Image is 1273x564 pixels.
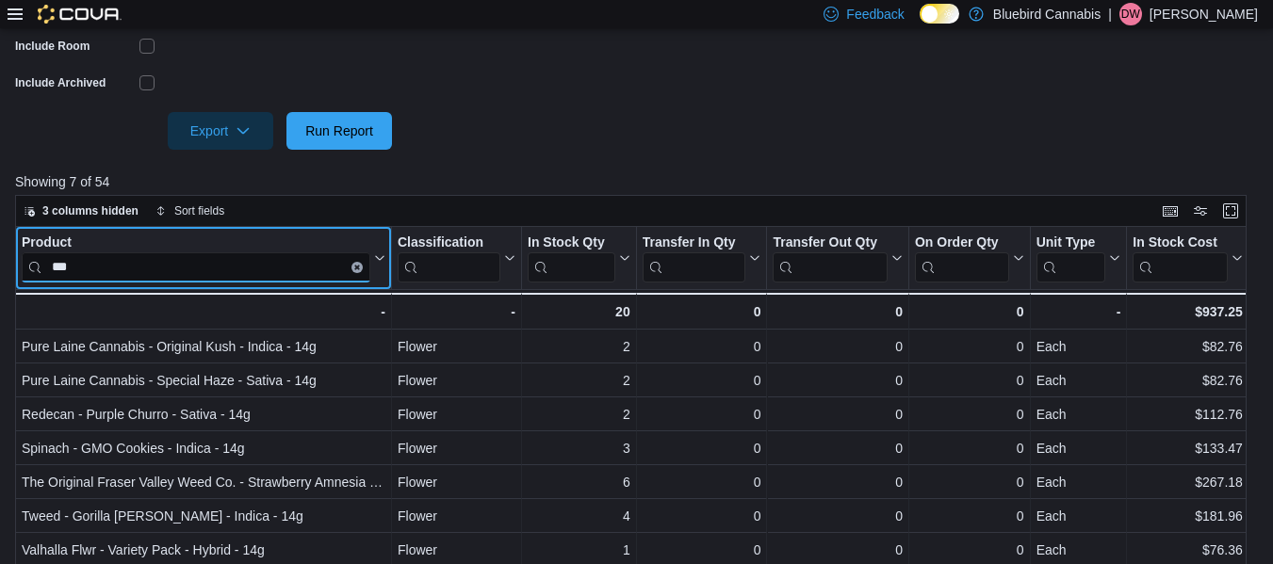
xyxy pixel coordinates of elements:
div: Transfer In Qty [643,234,746,282]
div: 0 [643,300,761,323]
div: Redecan - Purple Churro - Sativa - 14g [22,403,385,426]
div: $112.76 [1133,403,1242,426]
div: In Stock Qty [528,234,615,252]
div: - [1036,300,1121,323]
div: 0 [774,471,903,493]
div: 0 [915,403,1024,426]
div: Dustin watts [1119,3,1142,25]
div: Each [1036,403,1121,426]
div: 0 [915,471,1024,493]
div: 0 [774,403,903,426]
div: Flower [398,437,515,459]
div: 0 [643,437,761,459]
div: 0 [774,369,903,392]
div: - [398,300,515,323]
div: Classification [398,234,500,252]
div: 0 [643,403,761,426]
button: Sort fields [148,200,232,222]
div: 2 [528,369,630,392]
div: $267.18 [1133,471,1242,493]
div: 0 [643,505,761,527]
button: Export [168,112,273,150]
div: Unit Type [1036,234,1106,282]
div: Flower [398,505,515,527]
div: Product [22,234,370,252]
div: Flower [398,335,515,358]
div: Transfer Out Qty [773,234,887,282]
div: 0 [643,335,761,358]
div: Each [1036,505,1121,527]
div: Unit Type [1036,234,1106,252]
div: 0 [774,505,903,527]
label: Include Room [15,39,90,54]
button: Run Report [286,112,392,150]
span: Run Report [305,121,373,140]
button: 3 columns hidden [16,200,146,222]
span: Feedback [846,5,904,24]
div: Each [1036,471,1121,493]
button: Classification [398,234,515,282]
div: 0 [915,300,1024,323]
div: 6 [528,471,630,493]
button: In Stock Cost [1133,234,1242,282]
div: 0 [643,369,761,392]
div: Each [1036,539,1121,561]
div: 0 [915,539,1024,561]
div: 0 [773,300,902,323]
button: On Order Qty [915,234,1024,282]
div: 0 [643,539,761,561]
div: Each [1036,369,1121,392]
label: Include Archived [15,75,106,90]
div: Classification [398,234,500,282]
div: 1 [528,539,630,561]
div: 4 [528,505,630,527]
button: Transfer Out Qty [773,234,902,282]
button: Keyboard shortcuts [1159,200,1182,222]
button: Clear input [351,262,363,273]
p: | [1108,3,1112,25]
div: Each [1036,335,1121,358]
div: $76.36 [1133,539,1242,561]
div: Tweed - Gorilla [PERSON_NAME] - Indica - 14g [22,505,385,527]
div: Flower [398,471,515,493]
div: - [21,300,385,323]
button: Unit Type [1036,234,1121,282]
div: 0 [915,369,1024,392]
div: $82.76 [1133,369,1242,392]
div: Flower [398,369,515,392]
div: $133.47 [1133,437,1242,459]
div: On Order Qty [915,234,1009,282]
button: Transfer In Qty [643,234,761,282]
div: 0 [774,539,903,561]
div: On Order Qty [915,234,1009,252]
div: 2 [528,335,630,358]
input: Dark Mode [920,4,959,24]
div: $937.25 [1133,300,1242,323]
p: Showing 7 of 54 [15,172,1260,191]
div: Flower [398,539,515,561]
div: Each [1036,437,1121,459]
span: Dw [1121,3,1140,25]
div: Product [22,234,370,282]
button: Enter fullscreen [1219,200,1242,222]
span: 3 columns hidden [42,203,139,218]
div: Pure Laine Cannabis - Original Kush - Indica - 14g [22,335,385,358]
div: Spinach - GMO Cookies - Indica - 14g [22,437,385,459]
div: 0 [915,505,1024,527]
div: Pure Laine Cannabis - Special Haze - Sativa - 14g [22,369,385,392]
p: Bluebird Cannabis [993,3,1101,25]
div: The Original Fraser Valley Weed Co. - Strawberry Amnesia - Sativa - 14g [22,471,385,493]
div: 0 [774,437,903,459]
button: In Stock Qty [528,234,630,282]
div: In Stock Cost [1133,234,1227,282]
span: Export [179,112,262,150]
div: 20 [528,300,630,323]
div: 0 [643,471,761,493]
div: In Stock Qty [528,234,615,282]
div: In Stock Cost [1133,234,1227,252]
div: 0 [915,335,1024,358]
img: Cova [38,5,122,24]
div: $181.96 [1133,505,1242,527]
div: Transfer In Qty [643,234,746,252]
